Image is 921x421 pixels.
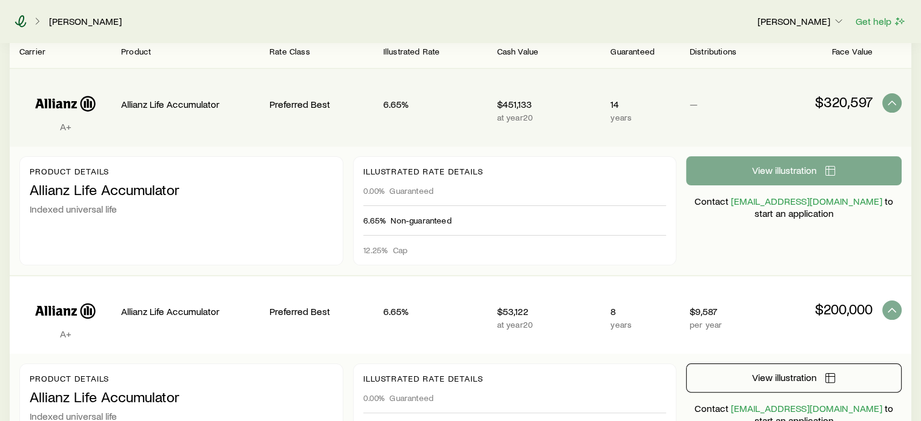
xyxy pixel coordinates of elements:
p: $451,133 [497,98,601,110]
a: [EMAIL_ADDRESS][DOMAIN_NAME] [731,402,882,414]
p: $200,000 [768,300,873,317]
a: [PERSON_NAME] [48,16,122,27]
p: years [610,320,680,330]
span: 0.00% [363,186,385,196]
span: View illustration [752,165,817,175]
span: View illustration [752,373,817,382]
button: View illustration [686,156,902,185]
span: Guaranteed [389,393,434,403]
span: Face Value [831,46,873,56]
span: Distributions [690,46,736,56]
p: — [690,98,759,110]
p: Indexed universal life [30,203,333,215]
p: years [610,113,680,122]
p: Illustrated rate details [363,374,667,383]
a: [EMAIL_ADDRESS][DOMAIN_NAME] [731,195,882,207]
p: at year 20 [497,320,601,330]
span: Illustrated Rate [383,46,440,56]
span: 0.00% [363,393,385,403]
p: at year 20 [497,113,601,122]
span: 6.65% [363,216,386,225]
span: Rate Class [269,46,310,56]
p: Allianz Life Accumulator [121,305,260,317]
p: 8 [610,305,680,317]
span: Guaranteed [610,46,655,56]
p: A+ [19,121,111,133]
p: 6.65% [383,98,487,110]
p: [PERSON_NAME] [758,15,845,27]
span: Product [121,46,151,56]
span: Cash Value [497,46,539,56]
p: Allianz Life Accumulator [121,98,260,110]
p: Product details [30,374,333,383]
p: per year [690,320,759,330]
p: 6.65% [383,305,487,317]
span: Cap [393,245,408,255]
p: Contact to start an application [686,195,902,219]
p: $53,122 [497,305,601,317]
p: Product details [30,167,333,176]
p: Allianz Life Accumulator [30,388,333,405]
button: Get help [855,15,906,28]
p: 14 [610,98,680,110]
span: Guaranteed [389,186,434,196]
button: View illustration [686,363,902,393]
p: $9,587 [690,305,759,317]
p: Preferred Best [269,305,374,317]
p: Allianz Life Accumulator [30,181,333,198]
p: Preferred Best [269,98,374,110]
p: Illustrated rate details [363,167,667,176]
button: [PERSON_NAME] [757,15,845,29]
span: Non-guaranteed [391,216,451,225]
p: $320,597 [768,93,873,110]
span: 12.25% [363,245,388,255]
p: A+ [19,328,111,340]
span: Carrier [19,46,45,56]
